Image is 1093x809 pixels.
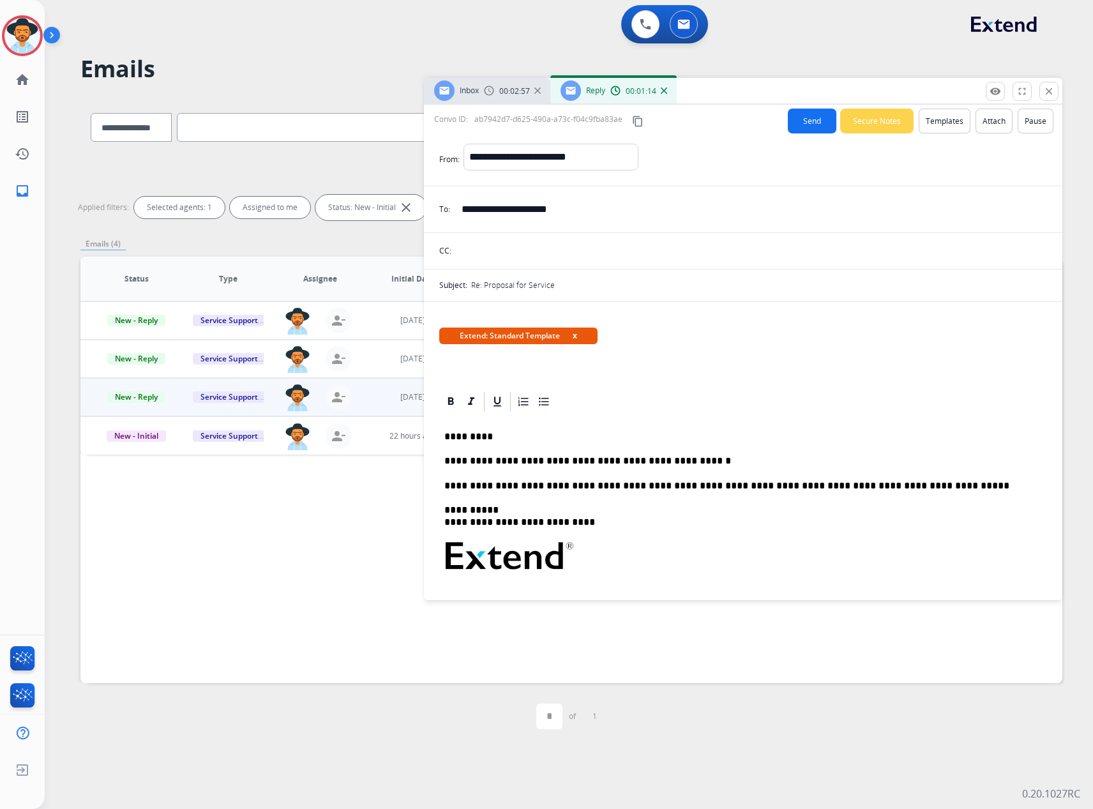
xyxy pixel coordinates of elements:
div: Bullet List [534,392,554,411]
img: agent-avatar [285,346,310,373]
mat-icon: home [15,72,30,87]
mat-icon: person_remove [331,313,346,328]
div: Bold [441,392,460,411]
mat-icon: inbox [15,183,30,199]
span: Status [124,273,149,285]
div: Underline [488,392,507,411]
img: agent-avatar [285,423,310,450]
button: Secure Notes [840,109,914,133]
span: Extend: Standard Template [439,328,598,344]
span: 00:01:14 [626,86,656,96]
div: Assigned to me [230,197,310,218]
mat-icon: close [1043,86,1055,97]
img: agent-avatar [285,308,310,335]
button: Attach [976,109,1013,133]
span: New - Initial [107,429,166,442]
span: 22 hours ago [389,430,436,441]
span: Service Support [193,390,266,404]
span: ab7942d7-d625-490a-a73c-f04c9fba83ae [474,114,622,125]
button: Send [788,109,836,133]
p: Applied filters: [78,202,129,213]
p: 0.20.1027RC [1022,786,1080,801]
div: 1 [582,706,607,727]
p: Convo ID: [434,114,468,129]
div: Selected agents: 1 [134,197,225,218]
mat-icon: person_remove [331,389,346,405]
img: avatar [4,18,40,54]
div: Status: New - Initial [315,195,426,220]
div: Italic [462,392,481,411]
p: To: [439,204,450,215]
span: Service Support [193,352,266,365]
span: [DATE] [400,315,425,326]
button: x [573,330,577,342]
div: Ordered List [514,392,533,411]
p: CC: [439,245,451,257]
span: New - Reply [107,314,165,327]
mat-icon: person_remove [331,428,346,444]
span: Service Support [193,314,266,327]
button: Templates [919,109,970,133]
mat-icon: content_copy [632,116,644,127]
span: [DATE] [400,391,425,402]
mat-icon: history [15,146,30,162]
p: Re: Proposal for Service [471,280,555,291]
span: Inbox [460,85,479,96]
span: Assignee [303,273,337,285]
span: [DATE] [400,353,425,364]
mat-icon: list_alt [15,109,30,125]
img: agent-avatar [285,384,310,411]
p: Subject: [439,280,467,291]
span: New - Reply [107,352,165,365]
h2: Emails [80,56,1062,82]
div: of [569,711,576,722]
span: Reply [586,85,605,96]
span: Initial Date [391,273,434,285]
span: Service Support [193,429,266,442]
span: New - Reply [107,390,165,404]
p: Emails (4) [80,238,126,250]
mat-icon: remove_red_eye [990,86,1001,97]
span: Type [219,273,237,285]
mat-icon: close [398,200,414,215]
p: From: [439,154,460,165]
button: Pause [1018,109,1053,133]
mat-icon: person_remove [331,351,346,367]
span: 00:02:57 [499,86,530,96]
mat-icon: fullscreen [1016,86,1028,97]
